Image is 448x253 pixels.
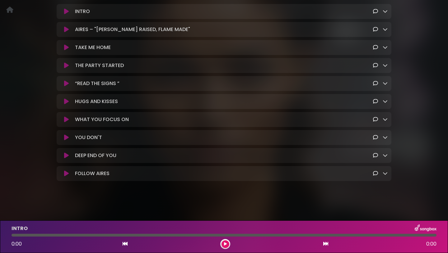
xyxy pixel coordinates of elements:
[75,170,110,177] p: FOLLOW AIRES
[75,98,118,105] p: HUGS AND KISSES
[75,134,102,141] p: YOU DON'T
[75,80,119,87] p: “READ THE SIGNS ”
[75,8,90,15] p: INTRO
[75,62,124,69] p: THE PARTY STARTED
[75,152,116,159] p: DEEP END OF YOU
[75,44,111,51] p: TAKE ME HOME
[75,116,129,123] p: WHAT YOU FOCUS ON
[75,26,190,33] p: AIRES – "[PERSON_NAME] RAISED, FLAME MADE"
